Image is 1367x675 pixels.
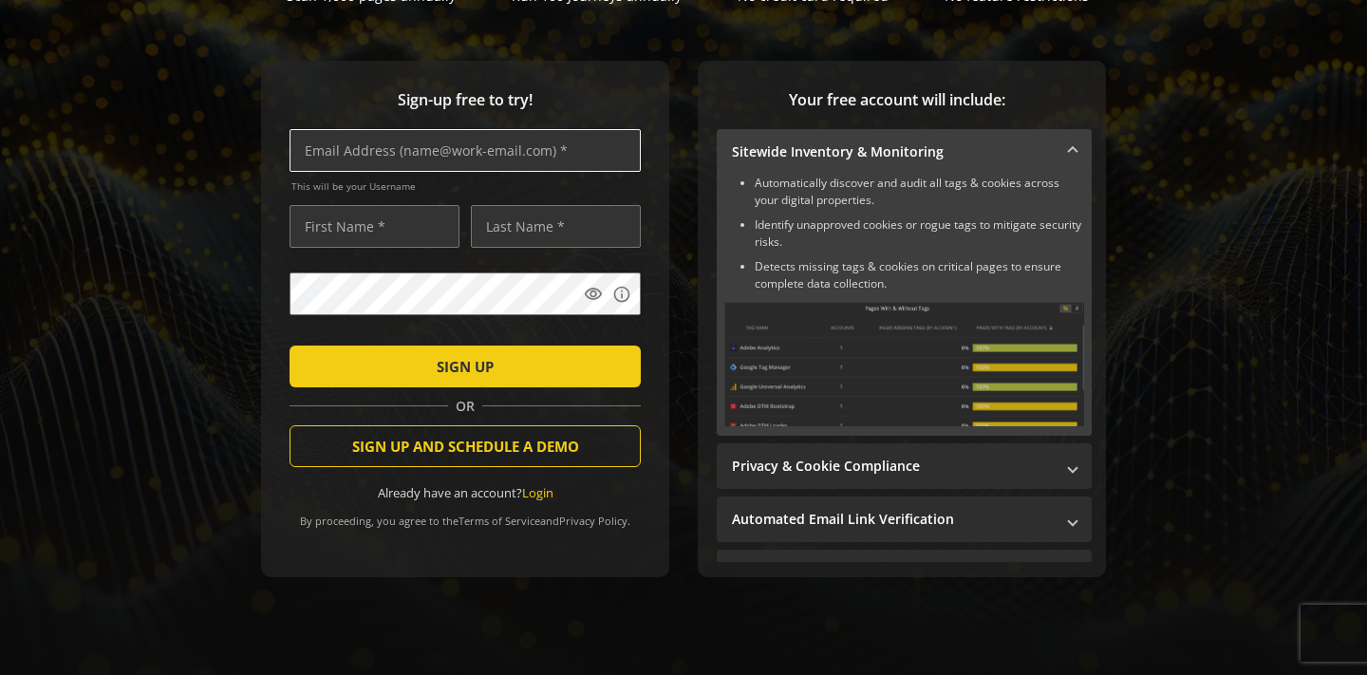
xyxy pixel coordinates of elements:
img: Sitewide Inventory & Monitoring [724,302,1084,426]
a: Privacy Policy [559,514,627,528]
mat-icon: info [612,285,631,304]
a: Login [522,484,553,501]
input: Last Name * [471,205,641,248]
div: Sitewide Inventory & Monitoring [717,175,1092,436]
span: Sign-up free to try! [290,89,641,111]
span: OR [448,397,482,416]
button: SIGN UP AND SCHEDULE A DEMO [290,425,641,467]
li: Automatically discover and audit all tags & cookies across your digital properties. [755,175,1084,209]
mat-expansion-panel-header: Sitewide Inventory & Monitoring [717,129,1092,175]
mat-panel-title: Privacy & Cookie Compliance [732,457,1054,476]
mat-expansion-panel-header: Performance Monitoring with Web Vitals [717,550,1092,595]
li: Detects missing tags & cookies on critical pages to ensure complete data collection. [755,258,1084,292]
button: SIGN UP [290,346,641,387]
mat-panel-title: Sitewide Inventory & Monitoring [732,142,1054,161]
span: Your free account will include: [717,89,1077,111]
div: Already have an account? [290,484,641,502]
a: Terms of Service [459,514,540,528]
span: SIGN UP [437,349,494,384]
mat-expansion-panel-header: Privacy & Cookie Compliance [717,443,1092,489]
li: Identify unapproved cookies or rogue tags to mitigate security risks. [755,216,1084,251]
span: This will be your Username [291,179,641,193]
mat-icon: visibility [584,285,603,304]
mat-panel-title: Automated Email Link Verification [732,510,1054,529]
span: SIGN UP AND SCHEDULE A DEMO [352,429,579,463]
div: By proceeding, you agree to the and . [290,501,641,528]
input: Email Address (name@work-email.com) * [290,129,641,172]
mat-expansion-panel-header: Automated Email Link Verification [717,497,1092,542]
input: First Name * [290,205,459,248]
